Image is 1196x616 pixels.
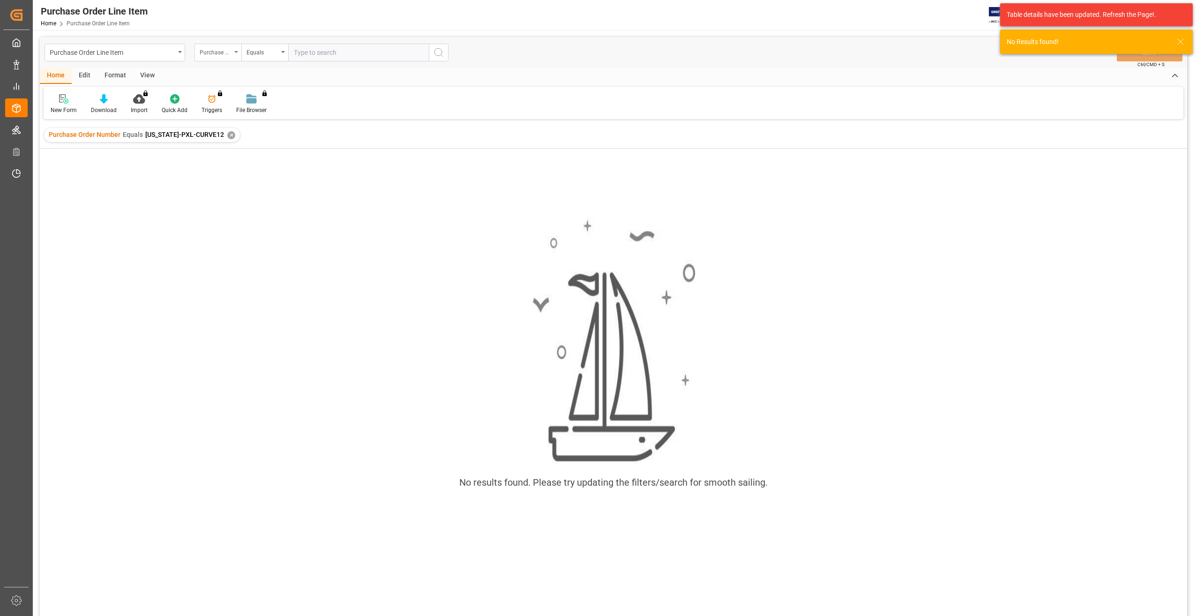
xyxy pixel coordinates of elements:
a: Home [41,20,56,27]
img: Exertis%20JAM%20-%20Email%20Logo.jpg_1722504956.jpg [989,7,1021,23]
button: open menu [194,44,241,61]
div: Home [40,68,72,84]
div: Edit [72,68,97,84]
button: search button [429,44,448,61]
div: No Results found! [1007,37,1168,47]
div: View [133,68,162,84]
span: [US_STATE]-PXL-CURVE12 [145,131,224,138]
div: Quick Add [162,106,187,114]
span: Purchase Order Number [49,131,120,138]
span: Ctrl/CMD + S [1137,61,1165,68]
div: ✕ [227,131,235,139]
div: Purchase Order Line Item [41,4,148,18]
input: Type to search [288,44,429,61]
button: open menu [45,44,185,61]
div: No results found. Please try updating the filters/search for smooth sailing. [459,475,768,489]
img: smooth_sailing.jpeg [531,218,695,465]
div: New Form [51,106,77,114]
div: Table details have been updated. Refresh the Page!. [1007,10,1179,20]
div: Format [97,68,133,84]
span: Equals [123,131,143,138]
div: Purchase Order Line Item [50,46,175,58]
button: open menu [241,44,288,61]
div: Download [91,106,117,114]
div: Equals [247,46,278,57]
div: Purchase Order Number [200,46,232,57]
